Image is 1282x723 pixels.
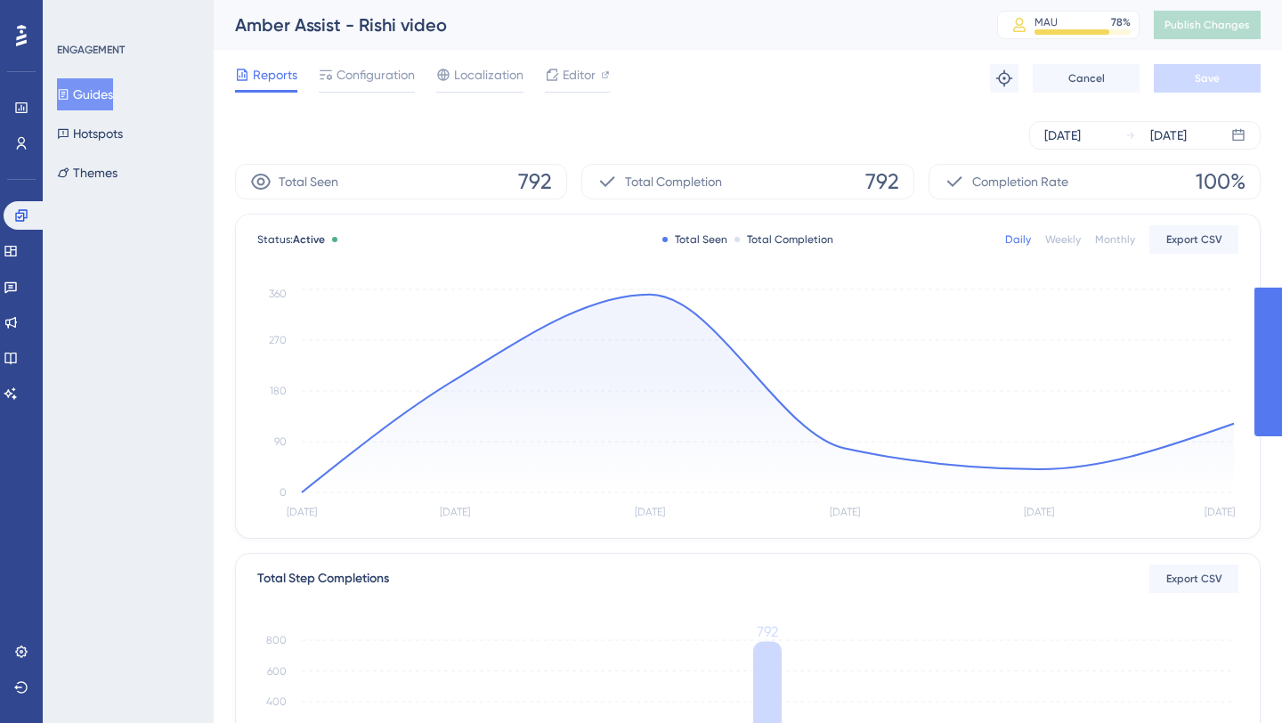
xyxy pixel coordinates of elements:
button: Export CSV [1149,225,1238,254]
div: Total Step Completions [257,568,389,589]
div: Monthly [1095,232,1135,247]
div: Total Completion [734,232,833,247]
span: Export CSV [1166,232,1222,247]
span: Configuration [337,64,415,85]
tspan: 360 [269,288,287,300]
button: Save [1154,64,1261,93]
span: 792 [865,167,899,196]
span: Cancel [1068,71,1105,85]
tspan: [DATE] [287,506,317,518]
div: ENGAGEMENT [57,43,125,57]
tspan: 270 [269,334,287,346]
div: Amber Assist - Rishi video [235,12,953,37]
span: 792 [518,167,552,196]
div: Daily [1005,232,1031,247]
tspan: 0 [280,486,287,499]
span: Total Completion [625,171,722,192]
span: Reports [253,64,297,85]
button: Publish Changes [1154,11,1261,39]
tspan: 800 [266,634,287,646]
button: Cancel [1033,64,1140,93]
span: Status: [257,232,325,247]
div: Total Seen [662,232,727,247]
span: Completion Rate [972,171,1068,192]
div: [DATE] [1044,125,1081,146]
tspan: 180 [270,385,287,397]
div: [DATE] [1150,125,1187,146]
div: MAU [1035,15,1058,29]
tspan: [DATE] [830,506,860,518]
span: Save [1195,71,1220,85]
tspan: [DATE] [1024,506,1054,518]
tspan: [DATE] [1205,506,1235,518]
tspan: 90 [274,435,287,448]
tspan: [DATE] [440,506,470,518]
span: Editor [563,64,596,85]
button: Export CSV [1149,565,1238,593]
tspan: [DATE] [635,506,665,518]
button: Themes [57,157,118,189]
iframe: UserGuiding AI Assistant Launcher [1207,653,1261,706]
span: Active [293,233,325,246]
span: 100% [1196,167,1245,196]
span: Export CSV [1166,572,1222,586]
button: Guides [57,78,113,110]
span: Publish Changes [1164,18,1250,32]
tspan: 792 [757,623,778,640]
div: Weekly [1045,232,1081,247]
tspan: 600 [267,665,287,678]
span: Localization [454,64,523,85]
span: Total Seen [279,171,338,192]
tspan: 400 [266,695,287,708]
div: 78 % [1111,15,1131,29]
button: Hotspots [57,118,123,150]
